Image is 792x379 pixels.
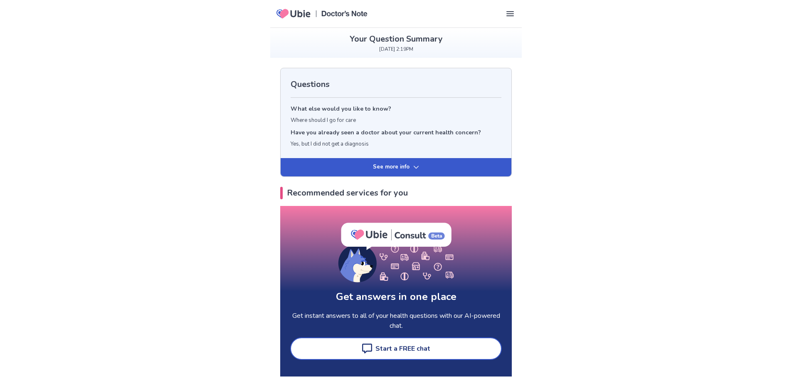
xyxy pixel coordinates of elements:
[290,311,502,331] p: Get instant answers to all of your health questions with our AI-powered chat.
[291,116,501,125] p: Where should I go for care
[338,223,454,283] img: AI Chat Illustration
[373,163,419,171] button: See more info
[270,45,522,53] p: [DATE] 2:19PM
[291,104,501,113] p: What else would you like to know?
[291,128,501,137] p: Have you already seen a doctor about your current health concern?
[291,78,501,91] h2: Questions
[291,140,501,149] p: Yes, but I did not get a diagnosis
[280,187,512,199] h2: Recommended services for you
[375,344,430,354] div: Start a FREE chat
[321,11,368,17] img: Doctors Note Logo
[373,163,410,171] p: See more info
[270,33,522,45] h2: Your Question Summary
[336,289,456,304] h1: Get answers in one place
[290,337,502,360] a: Start a FREE chat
